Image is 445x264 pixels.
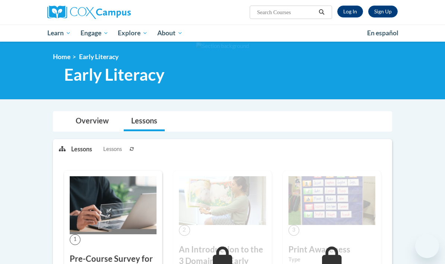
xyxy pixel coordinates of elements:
span: About [157,29,183,38]
a: Explore [113,25,152,42]
img: Course Image [70,176,157,234]
button: Search [316,8,327,17]
span: 2 [179,225,190,236]
p: Lessons [71,145,92,153]
span: Early Literacy [64,65,164,84]
span: Engage [81,29,108,38]
img: Section background [196,42,249,50]
label: Type [288,255,375,264]
span: En español [367,29,398,37]
a: Cox Campus [47,6,157,19]
div: Main menu [42,25,403,42]
h3: Print Awareness [288,244,375,255]
a: Learn [42,25,76,42]
span: Early Literacy [79,53,119,61]
span: Learn [47,29,71,38]
span: 3 [288,225,299,236]
span: Explore [118,29,148,38]
input: Search Courses [256,8,316,17]
a: About [152,25,187,42]
span: Lessons [103,145,122,153]
a: Overview [68,112,116,131]
img: Course Image [179,176,266,225]
a: Log In [337,6,363,17]
iframe: Button to launch messaging window [415,234,439,258]
span: 1 [70,234,81,245]
a: Engage [76,25,113,42]
a: En español [362,25,403,41]
img: Course Image [288,176,375,225]
img: Cox Campus [47,6,131,19]
a: Lessons [124,112,165,131]
a: Home [53,53,70,61]
a: Register [368,6,398,17]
